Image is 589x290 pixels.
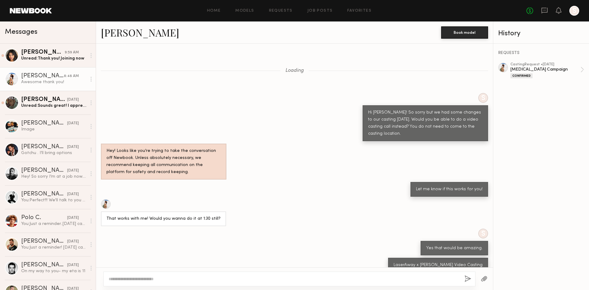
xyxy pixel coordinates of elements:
span: Messages [5,29,37,36]
a: S [569,6,579,16]
a: Home [207,9,221,13]
div: [PERSON_NAME] [21,120,67,126]
div: Image [21,126,87,132]
div: Awesome thank you! [21,79,87,85]
div: On my way to you- my eta is 11 [21,268,87,274]
a: Requests [269,9,293,13]
div: 9:59 AM [65,50,79,56]
a: castingRequest •[DATE][MEDICAL_DATA] CampaignConfirmed [510,63,584,78]
div: [PERSON_NAME] [21,262,67,268]
div: [DATE] [67,239,79,245]
div: [DATE] [67,215,79,221]
div: Yes that would be amazing. [426,245,483,252]
div: [PERSON_NAME] [21,238,67,245]
div: [DATE] [67,262,79,268]
div: You: Just a reminder! [DATE] casting will be at [STREET_ADDRESS] [21,245,87,250]
div: [PERSON_NAME] [21,73,64,79]
div: Hey! So sorry I’m at a job now. I can do after 8pm or [DATE] anytime [21,174,87,180]
div: You: Just a reminder..[DATE] casting will be at [STREET_ADDRESS] [21,221,87,227]
span: Loading [285,68,304,73]
div: [DATE] [67,168,79,174]
button: Book model [441,26,488,39]
a: Job Posts [307,9,333,13]
div: [MEDICAL_DATA] Campaign [510,67,580,72]
div: [PERSON_NAME] [21,97,67,103]
div: [DATE] [67,144,79,150]
div: [PERSON_NAME] [21,191,67,197]
div: casting Request • [DATE] [510,63,580,67]
div: [DATE] [67,121,79,126]
a: Book model [441,29,488,35]
div: History [498,30,584,37]
div: [PERSON_NAME] [21,144,67,150]
a: Favorites [347,9,371,13]
div: That works with me! Would you wanna do it at 1:30 still? [106,215,221,222]
div: 8:48 AM [64,73,79,79]
div: [DATE] [67,97,79,103]
div: REQUESTS [498,51,584,55]
div: Unread: Sounds great! I appreciate it! Have a great evening! [21,103,87,109]
div: Unread: Thank you! Joining now [21,56,87,61]
a: [PERSON_NAME] [101,26,179,39]
div: Confirmed [510,73,533,78]
div: [PERSON_NAME] [21,168,67,174]
div: [PERSON_NAME] [21,49,65,56]
a: Models [235,9,254,13]
div: [DATE] [67,191,79,197]
div: Hi [PERSON_NAME]! So sorry but we had some changes to our casting [DATE]. Would you be able to do... [368,109,483,137]
div: Let me know if this works for you! [416,186,483,193]
div: Polo C. [21,215,67,221]
div: Hey! Looks like you’re trying to take the conversation off Newbook. Unless absolutely necessary, ... [106,148,221,176]
div: You: Perfect!!! We'll talk to you at 2pm! [21,197,87,203]
div: Gotchu . I’ll bring options [21,150,87,156]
